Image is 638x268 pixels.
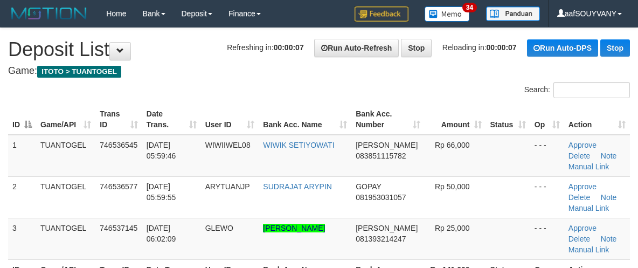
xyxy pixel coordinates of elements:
a: Approve [568,141,597,149]
a: [PERSON_NAME] [263,224,325,232]
span: Rp 50,000 [435,182,470,191]
a: Approve [568,182,597,191]
span: [DATE] 05:59:46 [147,141,176,160]
th: ID: activate to sort column descending [8,104,36,135]
strong: 00:00:07 [274,43,304,52]
span: 746536545 [100,141,137,149]
span: WIWIIWEL08 [205,141,251,149]
td: 2 [8,176,36,218]
span: GLEWO [205,224,233,232]
th: Status: activate to sort column ascending [486,104,530,135]
td: - - - [530,176,564,218]
img: panduan.png [486,6,540,21]
td: TUANTOGEL [36,176,95,218]
td: 1 [8,135,36,177]
span: ARYTUANJP [205,182,250,191]
span: Copy 081953031057 to clipboard [356,193,406,202]
th: Bank Acc. Number: activate to sort column ascending [351,104,425,135]
span: 746537145 [100,224,137,232]
span: ITOTO > TUANTOGEL [37,66,121,78]
a: Delete [568,193,590,202]
img: Button%20Memo.svg [425,6,470,22]
span: [DATE] 05:59:55 [147,182,176,202]
input: Search: [553,82,630,98]
th: Trans ID: activate to sort column ascending [95,104,142,135]
a: Stop [600,39,630,57]
span: Rp 66,000 [435,141,470,149]
span: 34 [462,3,477,12]
th: Action: activate to sort column ascending [564,104,630,135]
span: Copy 083851115782 to clipboard [356,152,406,160]
th: Op: activate to sort column ascending [530,104,564,135]
a: Manual Link [568,245,609,254]
h4: Game: [8,66,630,77]
a: Note [601,193,617,202]
h1: Deposit List [8,39,630,60]
th: Date Trans.: activate to sort column ascending [142,104,201,135]
a: Note [601,235,617,243]
span: [PERSON_NAME] [356,224,418,232]
td: TUANTOGEL [36,218,95,259]
td: - - - [530,135,564,177]
a: Run Auto-DPS [527,39,598,57]
a: SUDRAJAT ARYPIN [263,182,332,191]
a: Delete [568,235,590,243]
td: - - - [530,218,564,259]
span: Refreshing in: [227,43,303,52]
a: Delete [568,152,590,160]
td: 3 [8,218,36,259]
a: Note [601,152,617,160]
th: Bank Acc. Name: activate to sort column ascending [259,104,351,135]
a: Stop [401,39,432,57]
td: TUANTOGEL [36,135,95,177]
a: Manual Link [568,162,609,171]
img: Feedback.jpg [355,6,408,22]
th: User ID: activate to sort column ascending [201,104,259,135]
img: MOTION_logo.png [8,5,90,22]
strong: 00:00:07 [487,43,517,52]
span: [DATE] 06:02:09 [147,224,176,243]
label: Search: [524,82,630,98]
th: Amount: activate to sort column ascending [425,104,486,135]
a: WIWIK SETIYOWATI [263,141,334,149]
span: Reloading in: [442,43,517,52]
span: [PERSON_NAME] [356,141,418,149]
a: Manual Link [568,204,609,212]
a: Run Auto-Refresh [314,39,399,57]
th: Game/API: activate to sort column ascending [36,104,95,135]
span: GOPAY [356,182,381,191]
a: Approve [568,224,597,232]
span: Rp 25,000 [435,224,470,232]
span: 746536577 [100,182,137,191]
span: Copy 081393214247 to clipboard [356,235,406,243]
